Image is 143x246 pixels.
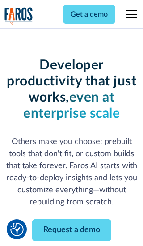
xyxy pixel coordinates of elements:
strong: even at enterprise scale [23,91,120,120]
strong: Developer productivity that just works, [7,59,136,104]
button: Cookie Settings [10,223,24,236]
a: Get a demo [63,5,115,24]
img: Logo of the analytics and reporting company Faros. [4,7,33,25]
a: Request a demo [32,219,111,241]
p: Others make you choose: prebuilt tools that don't fit, or custom builds that take forever. Faros ... [4,136,139,208]
img: Revisit consent button [10,223,24,236]
div: menu [121,4,139,25]
a: home [4,7,33,25]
